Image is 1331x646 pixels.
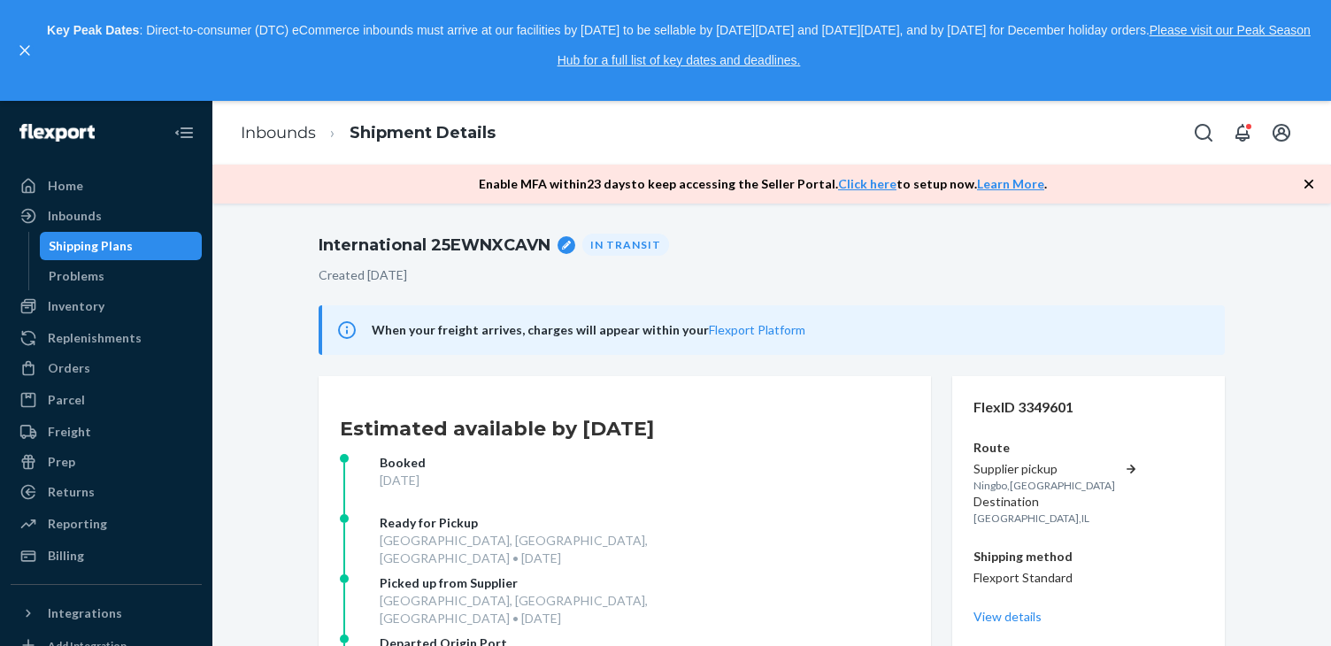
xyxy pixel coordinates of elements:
a: Flexport Platform [709,322,805,337]
a: Problems [40,262,203,290]
a: View details [973,608,1204,626]
p: Supplier pickup [973,460,1115,478]
a: Parcel [11,386,202,414]
a: Inbounds [241,123,316,142]
a: Reporting [11,510,202,538]
div: Orders [48,359,90,377]
h1: Estimated available by [DATE] [340,415,910,443]
button: Close Navigation [166,115,202,150]
a: Prep [11,448,202,476]
a: Shipping Plans [40,232,203,260]
p: Ningbo , [GEOGRAPHIC_DATA] [973,478,1115,493]
div: Returns [48,483,95,501]
button: close, [16,42,34,59]
p: Created [DATE] [319,266,1225,284]
a: Orders [11,354,202,382]
div: Replenishments [48,329,142,347]
div: In transit [582,234,669,256]
a: Home [11,172,202,200]
p: FlexID 3349601 [973,397,1204,418]
a: Shipment Details [350,123,496,142]
a: Returns [11,478,202,506]
div: Reporting [48,515,107,533]
img: Flexport logo [19,124,95,142]
button: Open Search Box [1186,115,1221,150]
div: Shipping Plans [49,237,133,255]
span: When your freight arrives, charges will appear within your [372,319,1204,341]
button: Integrations [11,599,202,627]
span: Chat [39,12,75,28]
div: Prep [48,453,75,471]
div: Freight [48,423,91,441]
p: Flexport Standard [973,569,1204,587]
div: Parcel [48,391,85,409]
div: Integrations [48,604,122,622]
div: [GEOGRAPHIC_DATA], [GEOGRAPHIC_DATA], [GEOGRAPHIC_DATA] • [DATE] [380,592,694,627]
a: Freight [11,418,202,446]
a: Learn More [977,176,1044,191]
button: Open notifications [1225,115,1260,150]
a: Please visit our Peak Season Hub for a full list of key dates and deadlines. [558,23,1311,67]
p: [GEOGRAPHIC_DATA] , IL [973,511,1089,526]
div: Ready for Pickup [380,514,694,532]
div: Problems [49,267,104,285]
div: Home [48,177,83,195]
a: Billing [11,542,202,570]
ol: breadcrumbs [227,107,510,159]
p: Enable MFA within 23 days to keep accessing the Seller Portal. to setup now. . [479,175,1047,193]
a: Inbounds [11,202,202,230]
div: Picked up from Supplier [380,574,694,592]
div: Billing [48,547,84,565]
p: Destination [973,493,1089,511]
div: Inbounds [48,207,102,225]
button: Open account menu [1264,115,1299,150]
p: : Direct-to-consumer (DTC) eCommerce inbounds must arrive at our facilities by [DATE] to be sella... [42,16,1315,75]
a: Replenishments [11,324,202,352]
strong: Key Peak Dates [47,23,139,37]
p: Shipping method [973,548,1204,565]
a: Inventory [11,292,202,320]
div: Booked [380,454,426,472]
a: Click here [838,176,896,191]
div: [GEOGRAPHIC_DATA], [GEOGRAPHIC_DATA], [GEOGRAPHIC_DATA] • [DATE] [380,532,694,567]
div: Inventory [48,297,104,315]
span: International 25EWNXCAVN [319,231,550,259]
p: Route [973,439,1204,457]
div: [DATE] [380,472,426,489]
